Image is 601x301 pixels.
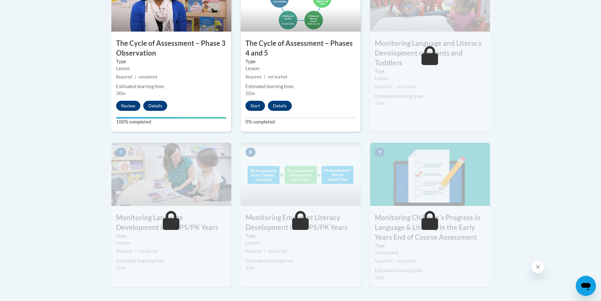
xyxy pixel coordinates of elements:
[135,249,136,254] span: |
[264,249,265,254] span: |
[116,239,227,246] div: Lesson
[268,101,292,111] button: Details
[135,75,136,79] span: |
[375,84,391,89] span: Required
[116,257,227,264] div: Estimated learning time:
[375,93,485,100] div: Estimated learning time:
[116,147,126,157] span: 7
[397,259,416,263] span: not started
[370,213,490,242] h3: Monitoring Childrenʹs Progress in Language & Literacy in the Early Years End of Course Assessment
[245,58,356,65] label: Type
[116,58,227,65] label: Type
[245,83,356,90] div: Estimated learning time:
[241,213,361,232] h3: Monitoring Emergent Literacy Development in the PS/PK Years
[375,75,485,82] div: Lesson
[241,39,361,58] h3: The Cycle of Assessment – Phases 4 and 5
[116,83,227,90] div: Estimated learning time:
[375,100,384,106] span: 20m
[375,267,485,274] div: Estimated learning time:
[116,118,227,125] label: 100% completed
[375,275,384,280] span: 20m
[370,143,490,206] img: Course Image
[245,249,262,254] span: Required
[4,4,51,9] span: Hi. How can we help?
[245,239,356,246] div: Lesson
[111,213,231,232] h3: Monitoring Language Development in the PS/PK Years
[245,101,265,111] button: Start
[268,249,287,254] span: not started
[116,117,227,118] div: Your progress
[116,101,140,111] button: Review
[375,68,485,75] label: Type
[116,265,126,270] span: 35m
[245,147,256,157] span: 8
[138,249,158,254] span: not started
[143,101,167,111] button: Details
[393,259,395,263] span: |
[138,75,157,79] span: completed
[116,91,126,96] span: 30m
[245,91,255,96] span: 20m
[111,39,231,58] h3: The Cycle of Assessment – Phase 3 Observation
[268,75,287,79] span: not started
[375,249,485,256] div: Assessment
[397,84,416,89] span: not started
[241,143,361,206] img: Course Image
[245,75,262,79] span: Required
[245,232,356,239] label: Type
[264,75,265,79] span: |
[370,39,490,68] h3: Monitoring Language and Literacy Development of Infants and Toddlers
[245,65,356,72] div: Lesson
[116,232,227,239] label: Type
[393,84,395,89] span: |
[375,242,485,249] label: Type
[116,65,227,72] div: Lesson
[116,75,132,79] span: Required
[111,143,231,206] img: Course Image
[245,257,356,264] div: Estimated learning time:
[375,259,391,263] span: Required
[245,265,255,270] span: 35m
[245,118,356,125] label: 0% completed
[375,147,385,157] span: 9
[576,276,596,296] iframe: Button to launch messaging window
[116,249,132,254] span: Required
[532,261,544,273] iframe: Close message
